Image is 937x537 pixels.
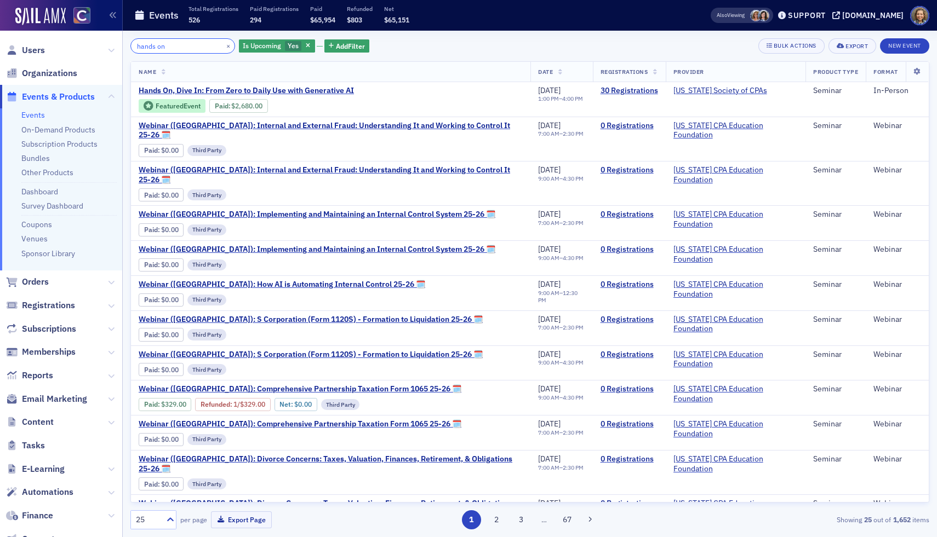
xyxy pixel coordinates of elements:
span: Is Upcoming [243,41,281,50]
span: Organizations [22,67,77,79]
div: Seminar [813,499,858,509]
time: 2:30 PM [563,324,584,331]
a: Bundles [21,153,50,163]
span: [DATE] [538,349,561,359]
a: Hands On, Dive In: From Zero to Daily Use with Generative AI [139,86,362,96]
a: Events & Products [6,91,95,103]
span: [DATE] [538,454,561,464]
time: 2:30 PM [563,464,584,471]
a: Dashboard [21,187,58,197]
div: Third Party [187,434,226,445]
a: [US_STATE] CPA Education Foundation [673,280,798,299]
div: Paid: 0 - $0 [139,188,184,201]
a: [US_STATE] CPA Education Foundation [673,210,798,229]
span: $0.00 [161,191,179,199]
span: Users [22,44,45,56]
div: Paid: 1 - $0 [139,477,184,490]
span: Cheryl Moss [750,10,762,21]
span: $329.00 [240,400,265,408]
button: 2 [487,510,506,529]
a: Subscriptions [6,323,76,335]
span: Webinar (CA): Implementing and Maintaining an Internal Control System 25-26 🗓 [139,245,495,255]
span: [DATE] [538,384,561,394]
span: Colorado Society of CPAs [673,86,767,96]
div: – [538,290,585,304]
div: Third Party [187,189,226,200]
a: 0 Registrations [601,419,658,429]
time: 2:30 PM [563,429,584,436]
span: California CPA Education Foundation [673,350,798,369]
span: Net : [279,400,294,408]
span: Webinar (CA): How AI is Automating Internal Control 25-26 🗓 [139,280,425,290]
time: 9:00 AM [538,175,559,182]
div: Paid: 0 - $0 [139,363,184,376]
p: Total Registrations [188,5,238,13]
button: New Event [880,38,929,54]
div: Showing out of items [671,515,929,524]
a: Paid [144,480,158,488]
a: Subscription Products [21,139,98,149]
a: Webinar ([GEOGRAPHIC_DATA]): S Corporation (Form 1120S) - Formation to Liquidation 25-26 🗓 [139,350,483,360]
span: E-Learning [22,463,65,475]
div: Third Party [187,478,226,489]
div: Refunded: 0 - $32900 [195,398,270,411]
span: Webinar (CA): Implementing and Maintaining an Internal Control System 25-26 🗓 [139,210,495,220]
a: [US_STATE] CPA Education Foundation [673,121,798,140]
a: 0 Registrations [601,280,658,290]
a: [US_STATE] CPA Education Foundation [673,419,798,438]
span: Email Marketing [22,393,87,405]
a: Refunded [201,400,230,408]
a: [US_STATE] CPA Education Foundation [673,350,798,369]
div: Webinar [873,499,921,509]
div: – [538,464,584,471]
a: Webinar ([GEOGRAPHIC_DATA]): Internal and External Fraud: Understanding It and Working to Control... [139,121,523,140]
span: : [201,400,233,408]
a: Webinar ([GEOGRAPHIC_DATA]): How AI is Automating Internal Control 25-26 🗓 [139,280,425,290]
a: 0 Registrations [601,350,658,360]
span: Webinar (CA): Comprehensive Partnership Taxation Form 1065 25-26 🗓 [139,419,461,429]
a: Webinar ([GEOGRAPHIC_DATA]): Comprehensive Partnership Taxation Form 1065 25-26 🗓 [139,419,461,429]
span: Webinar (CA): S Corporation (Form 1120S) - Formation to Liquidation 25-26 🗓 [139,315,483,325]
button: Export Page [211,511,272,528]
a: Email Marketing [6,393,87,405]
div: Net: $0 [275,398,317,411]
a: [US_STATE] CPA Education Foundation [673,454,798,474]
a: Orders [6,276,49,288]
div: Featured Event [139,99,205,113]
time: 7:00 AM [538,324,559,331]
button: × [224,41,233,50]
a: Coupons [21,220,52,229]
a: 0 Registrations [601,165,658,175]
a: Users [6,44,45,56]
a: Sponsor Library [21,249,75,258]
time: 2:30 PM [563,130,584,137]
span: [DATE] [538,314,561,324]
a: Webinar ([GEOGRAPHIC_DATA]): S Corporation (Form 1120S) - Formation to Liquidation 25-26 🗓 [139,315,483,325]
span: California CPA Education Foundation [673,210,798,229]
div: – [538,95,583,102]
a: Paid [144,435,158,443]
div: Export [845,43,868,49]
a: 0 Registrations [601,499,658,509]
a: Paid [144,400,158,408]
a: 30 Registrations [601,86,658,96]
span: Webinar (CA): Internal and External Fraud: Understanding It and Working to Control It 25-26 🗓 [139,165,523,184]
span: Stacy Svendsen [758,10,769,21]
span: Webinar (CA): Internal and External Fraud: Understanding It and Working to Control It 25-26 🗓 [139,121,523,140]
div: Third Party [321,399,360,410]
span: : [144,400,161,408]
div: Seminar [813,280,858,290]
div: Yes [239,39,315,53]
div: Support [788,10,826,20]
span: California CPA Education Foundation [673,315,798,334]
p: Net [384,5,409,13]
button: 67 [558,510,577,529]
span: Provider [673,68,704,76]
a: [US_STATE] Society of CPAs [673,86,767,96]
span: California CPA Education Foundation [673,165,798,184]
span: [DATE] [538,209,561,219]
span: [DATE] [538,498,561,508]
span: Webinar (CA): Comprehensive Partnership Taxation Form 1065 25-26 🗓 [139,384,461,394]
label: per page [180,515,207,524]
span: : [144,480,161,488]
